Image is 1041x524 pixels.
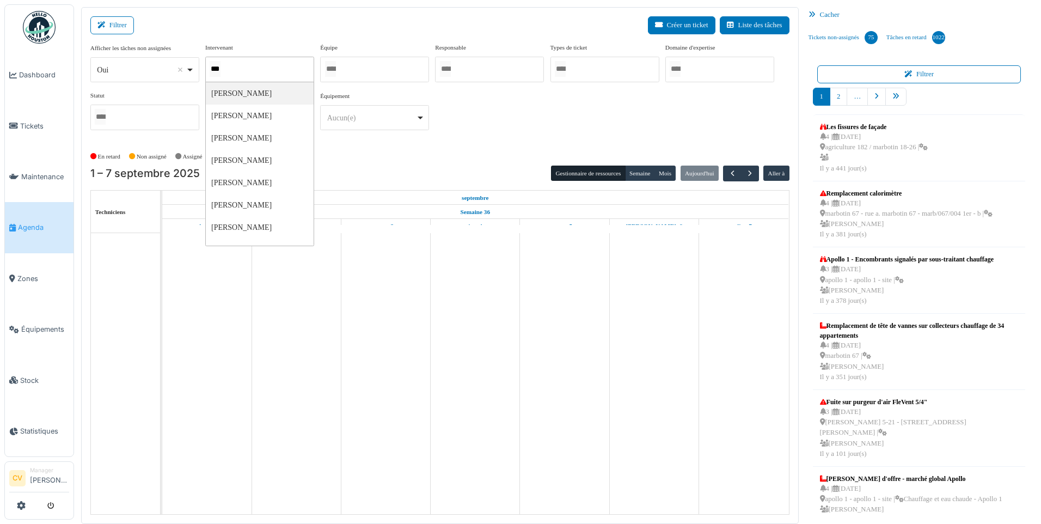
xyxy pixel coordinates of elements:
[206,105,314,127] div: [PERSON_NAME]
[20,121,69,131] span: Tickets
[763,166,789,181] button: Aller à
[820,340,1019,382] div: 4 | [DATE] marbotin 67 | [PERSON_NAME] Il y a 351 jour(s)
[197,220,217,233] a: 1 septembre 2025
[820,407,1019,459] div: 3 | [DATE] [PERSON_NAME] 5-21 - [STREET_ADDRESS][PERSON_NAME] | [PERSON_NAME] Il y a 101 jour(s)
[30,466,69,474] div: Manager
[327,112,416,124] div: Aucun(e)
[325,61,336,77] input: Tous
[210,61,221,77] input: Tous
[205,43,233,52] label: Intervenant
[90,167,200,180] h2: 1 – 7 septembre 2025
[820,321,1019,340] div: Remplacement de tête de vannes sur collecteurs chauffage de 34 appartements
[90,16,134,34] button: Filtrer
[817,65,1021,83] button: Filtrer
[741,166,759,181] button: Suivant
[183,152,203,161] label: Assigné
[98,152,120,161] label: En retard
[206,239,314,261] div: [PERSON_NAME]
[440,61,451,77] input: Tous
[95,209,126,215] span: Techniciens
[5,100,74,151] a: Tickets
[19,70,69,80] span: Dashboard
[320,92,350,101] label: Équipement
[90,44,171,53] label: Afficher les tâches non assignées
[90,91,105,100] label: Statut
[820,188,993,198] div: Remplacement calorimètre
[21,172,69,182] span: Maintenance
[820,132,928,174] div: 4 | [DATE] agriculture 182 / marbotin 18-26 | Il y a 441 jour(s)
[820,254,994,264] div: Apollo 1 - Encombrants signalés par sous-traitant chauffage
[813,88,830,106] a: 1
[23,11,56,44] img: Badge_color-CXgf-gQk.svg
[817,119,931,176] a: Les fissures de façade 4 |[DATE] agriculture 182 / marbotin 18-26 | Il y a 441 jour(s)
[320,43,338,52] label: Équipe
[820,474,1002,484] div: [PERSON_NAME] d'offre - marché global Apollo
[817,318,1021,385] a: Remplacement de tête de vannes sur collecteurs chauffage de 34 appartements 4 |[DATE] marbotin 67...
[17,273,69,284] span: Zones
[206,127,314,149] div: [PERSON_NAME]
[9,466,69,492] a: CV Manager[PERSON_NAME]
[18,222,69,233] span: Agenda
[830,88,847,106] a: 2
[20,375,69,386] span: Stock
[654,166,676,181] button: Mois
[5,355,74,405] a: Stock
[648,16,715,34] button: Créer un ticket
[5,253,74,304] a: Zones
[5,50,74,100] a: Dashboard
[5,151,74,202] a: Maintenance
[206,149,314,172] div: [PERSON_NAME]
[206,216,314,239] div: [PERSON_NAME]
[5,202,74,253] a: Agenda
[804,7,1034,23] div: Cacher
[5,304,74,355] a: Équipements
[820,198,993,240] div: 4 | [DATE] marbotin 67 - rue a. marbotin 67 - marb/067/004 1er - b | [PERSON_NAME] Il y a 381 jou...
[932,31,945,44] div: 1022
[458,205,493,219] a: Semaine 36
[681,166,719,181] button: Aujourd'hui
[623,220,685,233] a: 6 septembre 2025
[95,109,106,125] input: Tous
[21,324,69,334] span: Équipements
[20,426,69,436] span: Statistiques
[733,220,755,233] a: 7 septembre 2025
[30,466,69,490] li: [PERSON_NAME]
[5,406,74,456] a: Statistiques
[206,82,314,105] div: [PERSON_NAME]
[459,191,492,205] a: 1 septembre 2025
[847,88,868,106] a: …
[820,122,928,132] div: Les fissures de façade
[551,166,625,181] button: Gestionnaire de ressources
[820,397,1019,407] div: Fuite sur purgeur d'air FleVent 5/4"
[813,88,1026,114] nav: pager
[137,152,167,161] label: Non assigné
[9,470,26,486] li: CV
[817,186,996,243] a: Remplacement calorimètre 4 |[DATE] marbotin 67 - rue a. marbotin 67 - marb/067/004 1er - b | [PER...
[375,220,396,233] a: 3 septembre 2025
[804,23,882,52] a: Tickets non-assignés
[175,64,186,75] button: Remove item: 'yes'
[206,172,314,194] div: [PERSON_NAME]
[817,252,996,309] a: Apollo 1 - Encombrants signalés par sous-traitant chauffage 3 |[DATE] apollo 1 - apollo 1 - site ...
[882,23,950,52] a: Tâches en retard
[723,166,741,181] button: Précédent
[97,64,186,76] div: Oui
[865,31,878,44] div: 75
[550,43,587,52] label: Types de ticket
[665,43,715,52] label: Domaine d'expertise
[625,166,655,181] button: Semaine
[555,61,566,77] input: Tous
[466,220,485,233] a: 4 septembre 2025
[670,61,681,77] input: Tous
[720,16,789,34] button: Liste des tâches
[817,394,1021,462] a: Fuite sur purgeur d'air FleVent 5/4" 3 |[DATE] [PERSON_NAME] 5-21 - [STREET_ADDRESS][PERSON_NAME]...
[435,43,466,52] label: Responsable
[820,264,994,306] div: 3 | [DATE] apollo 1 - apollo 1 - site | [PERSON_NAME] Il y a 378 jour(s)
[206,194,314,216] div: [PERSON_NAME]
[554,220,575,233] a: 5 septembre 2025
